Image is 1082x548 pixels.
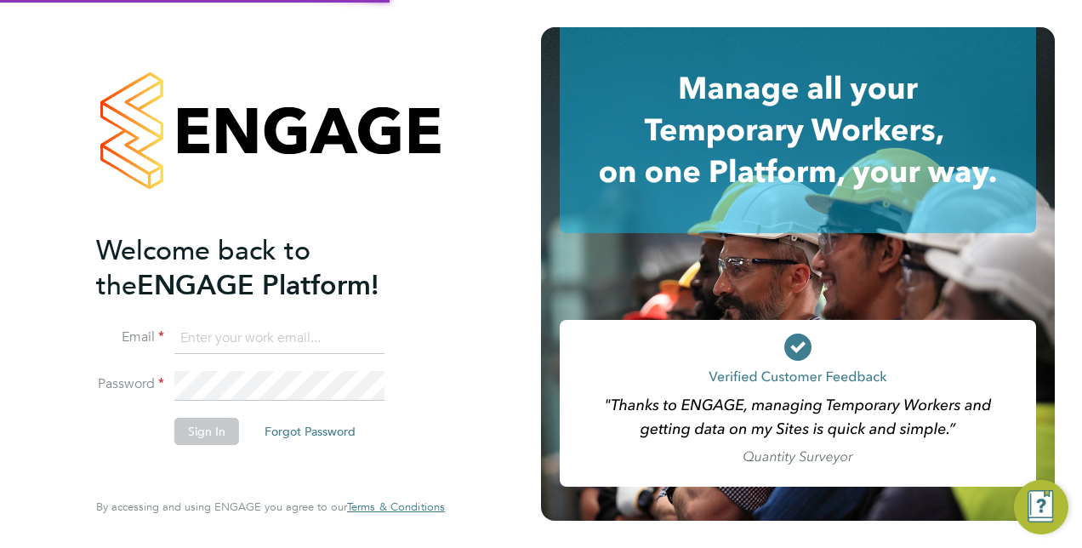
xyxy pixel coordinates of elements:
[96,499,445,514] span: By accessing and using ENGAGE you agree to our
[347,499,445,514] span: Terms & Conditions
[96,233,428,303] h2: ENGAGE Platform!
[96,375,164,393] label: Password
[251,418,369,445] button: Forgot Password
[1014,480,1068,534] button: Engage Resource Center
[96,234,310,302] span: Welcome back to the
[347,500,445,514] a: Terms & Conditions
[174,418,239,445] button: Sign In
[96,328,164,346] label: Email
[174,323,384,354] input: Enter your work email...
